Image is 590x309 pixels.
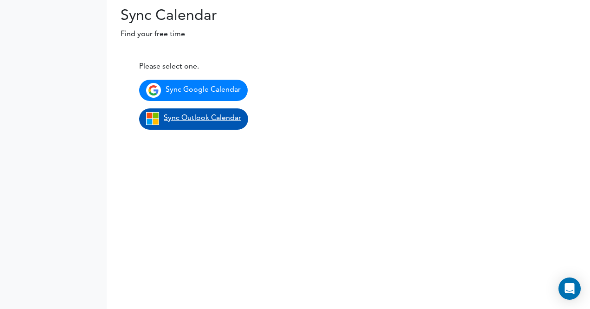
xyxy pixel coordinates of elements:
[146,83,161,98] img: google_icon.png
[107,29,590,40] p: Find your free time
[164,114,241,122] span: Sync Outlook Calendar
[139,61,333,72] div: Please select one.
[139,108,248,130] a: Sync Outlook Calendar
[107,7,258,25] h2: Sync Calendar
[166,86,241,94] span: Sync Google Calendar
[146,112,159,125] img: microsoft_icon.png
[558,277,581,300] div: Open Intercom Messenger
[139,80,248,101] a: Sync Google Calendar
